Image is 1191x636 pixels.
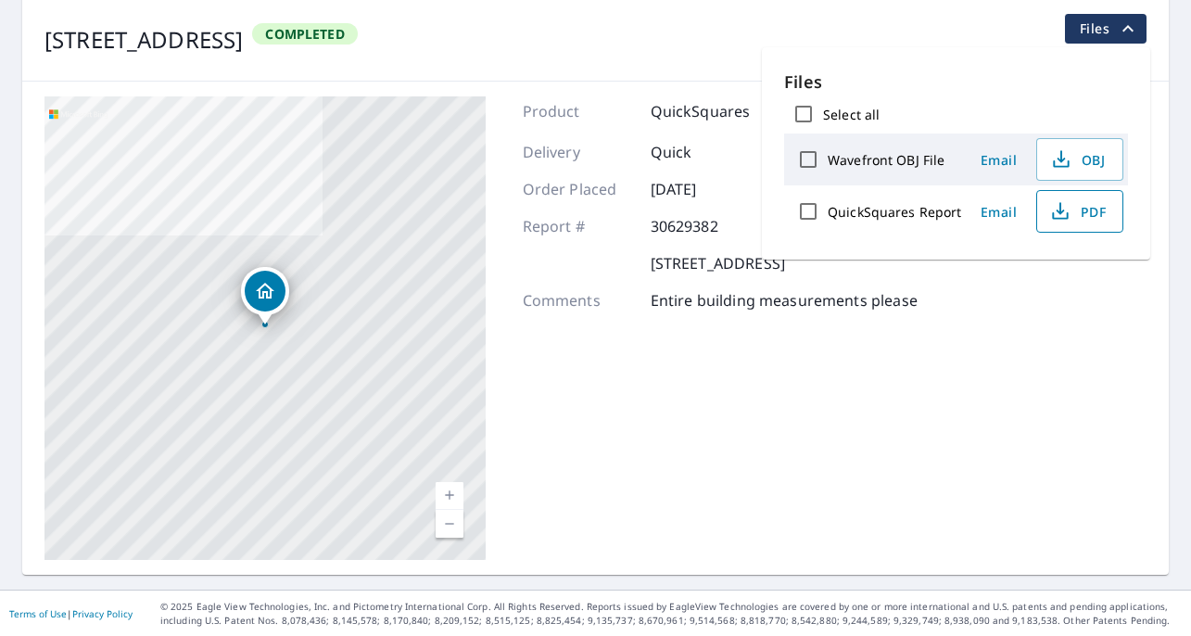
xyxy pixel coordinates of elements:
[160,600,1182,628] p: © 2025 Eagle View Technologies, Inc. and Pictometry International Corp. All Rights Reserved. Repo...
[1080,18,1139,40] span: Files
[969,146,1029,174] button: Email
[651,215,762,237] p: 30629382
[523,178,634,200] p: Order Placed
[254,25,355,43] span: Completed
[523,141,634,163] p: Delivery
[828,151,944,169] label: Wavefront OBJ File
[44,23,243,57] div: [STREET_ADDRESS]
[651,252,785,274] p: [STREET_ADDRESS]
[977,203,1021,221] span: Email
[1036,138,1123,181] button: OBJ
[823,106,880,123] label: Select all
[436,510,463,538] a: Current Level 17, Zoom Out
[241,267,289,324] div: Dropped pin, building 1, Residential property, 1005 Buffalo Run Way Indianapolis, IN 46227
[523,215,634,237] p: Report #
[523,289,634,312] p: Comments
[651,141,762,163] p: Quick
[651,289,918,312] p: Entire building measurements please
[651,100,751,122] p: QuickSquares
[651,178,762,200] p: [DATE]
[977,151,1021,169] span: Email
[1064,14,1147,44] button: filesDropdownBtn-30629382
[1036,190,1123,233] button: PDF
[436,482,463,510] a: Current Level 17, Zoom In
[969,197,1029,226] button: Email
[9,608,133,619] p: |
[1048,200,1108,223] span: PDF
[523,100,634,122] p: Product
[828,203,962,221] label: QuickSquares Report
[72,607,133,620] a: Privacy Policy
[784,70,1128,95] p: Files
[1048,148,1108,171] span: OBJ
[9,607,67,620] a: Terms of Use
